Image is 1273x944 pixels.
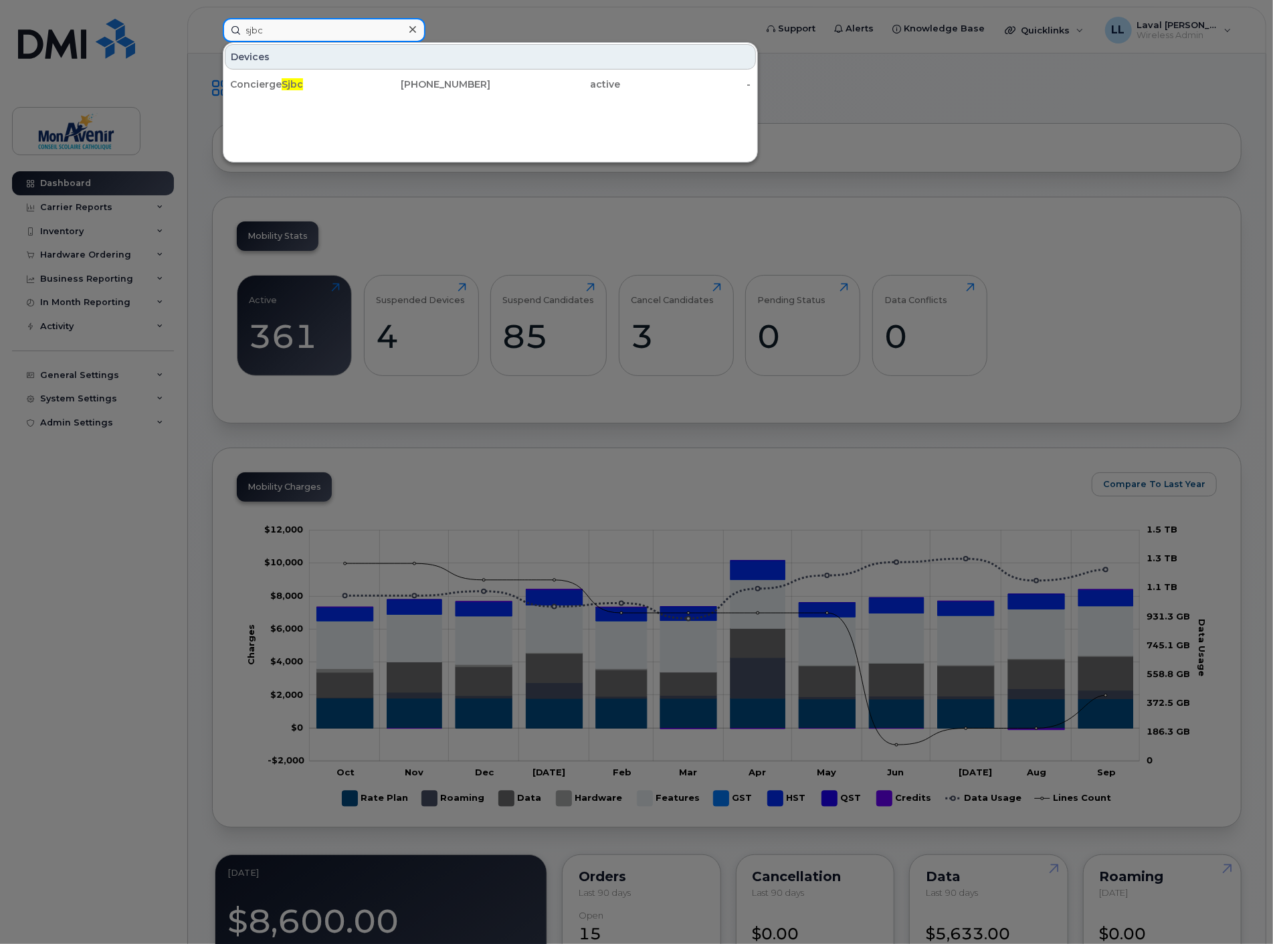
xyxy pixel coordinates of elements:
div: active [490,78,621,91]
div: Concierge [230,78,361,91]
div: Devices [225,44,756,70]
span: Sjbc [282,78,303,90]
div: - [621,78,751,91]
a: ConciergeSjbc[PHONE_NUMBER]active- [225,72,756,96]
div: [PHONE_NUMBER] [361,78,491,91]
